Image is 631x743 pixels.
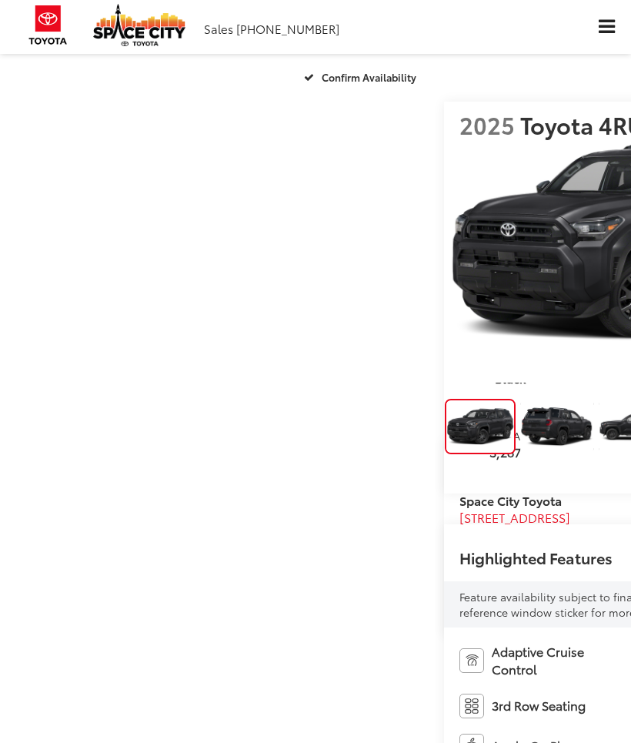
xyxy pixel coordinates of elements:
button: Confirm Availability [295,63,429,90]
span: Confirm Availability [322,70,416,84]
img: Space City Toyota [93,4,185,46]
span: 3rd Row Seating [492,697,586,715]
span: Adaptive Cruise Control [492,643,623,678]
img: 3rd Row Seating [459,694,484,718]
h2: Highlighted Features [459,549,613,566]
span: Sales [204,20,233,37]
img: 2025 Toyota 4RUNNER SR5 [519,398,595,454]
a: Expand Photo 0 [445,399,516,455]
span: 2025 [459,108,515,141]
img: Adaptive Cruise Control [459,648,484,673]
span: [PHONE_NUMBER] [236,20,339,37]
img: 2025 Toyota 4RUNNER SR5 [446,400,514,452]
a: Expand Photo 1 [520,399,594,455]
